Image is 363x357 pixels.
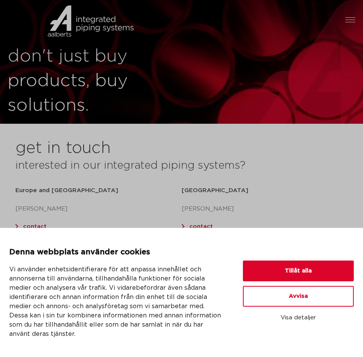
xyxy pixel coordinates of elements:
h5: [GEOGRAPHIC_DATA] [182,184,348,197]
p: Vi använder enhetsidentifierare för att anpassa innehållet och annonserna till användarna, tillha... [9,265,224,339]
button: Avvisa [243,286,354,307]
p: [PERSON_NAME] [15,203,182,215]
h2: get in touch [15,139,111,158]
p: [PERSON_NAME] [182,203,348,215]
button: Tillåt alla [243,261,354,281]
a: contact [23,224,47,229]
p: Denna webbplats använder cookies [9,246,224,259]
strong: Europe and [GEOGRAPHIC_DATA] [15,188,118,193]
a: contact [189,224,213,229]
h3: interested in our integrated piping systems? [15,158,348,174]
h1: don't just buy products, buy solutions. [8,44,182,118]
button: Visa detaljer [243,311,354,324]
